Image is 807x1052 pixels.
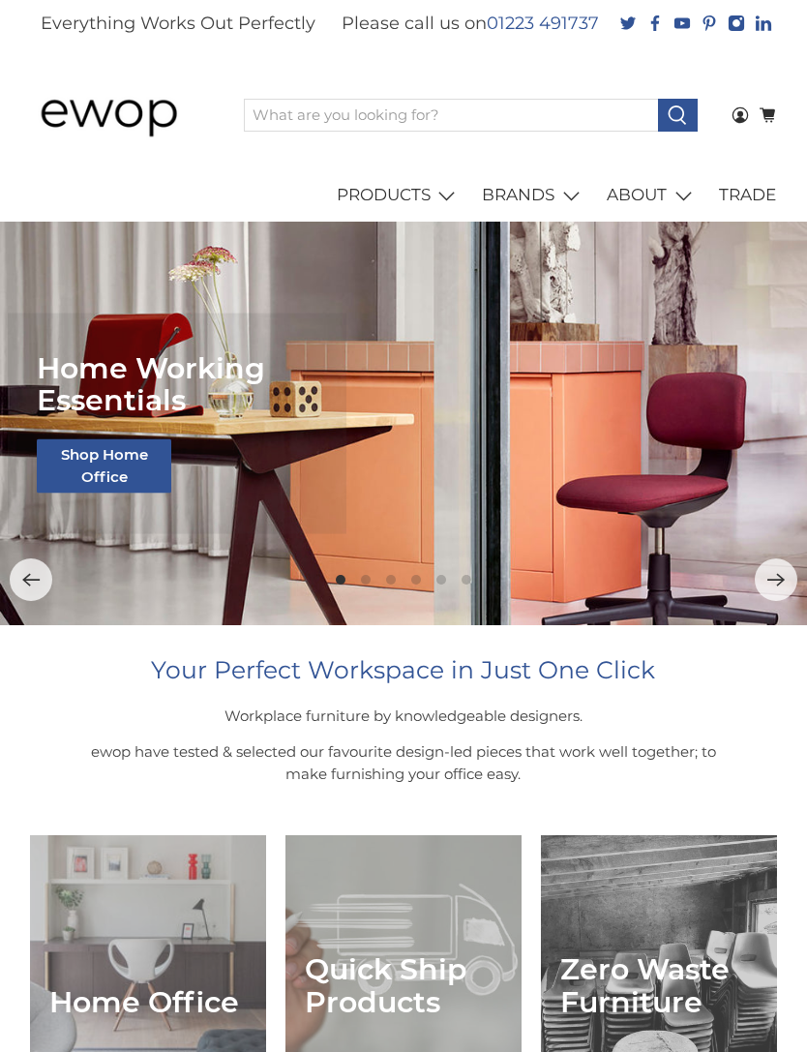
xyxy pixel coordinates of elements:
[336,575,345,585] li: Page dot 1
[305,953,502,1019] span: Quick Ship Products
[151,655,655,684] span: Your Perfect Workspace in Just One Click
[596,168,708,223] a: ABOUT
[560,953,758,1019] span: Zero Waste Furniture
[436,575,446,585] li: Page dot 5
[37,438,171,493] a: Shop Home Office
[49,986,239,1019] span: Home Office
[462,575,471,585] li: Page dot 6
[244,99,659,132] input: What are you looking for?
[755,558,797,601] button: Next
[71,741,735,785] p: ewop have tested & selected our favourite design-led pieces that work well together; to make furn...
[487,11,599,37] a: 01223 491737
[20,168,787,223] nav: main navigation
[71,706,735,728] p: Workplace furniture by knowledgeable designers.
[386,575,396,585] li: Page dot 3
[471,168,596,223] a: BRANDS
[361,575,371,585] li: Page dot 2
[411,575,421,585] li: Page dot 4
[41,11,315,37] p: Everything Works Out Perfectly
[708,168,788,223] a: TRADE
[37,349,265,418] span: Home Working Essentials
[10,558,52,601] button: Previous
[342,11,599,37] p: Please call us on
[325,168,471,223] a: PRODUCTS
